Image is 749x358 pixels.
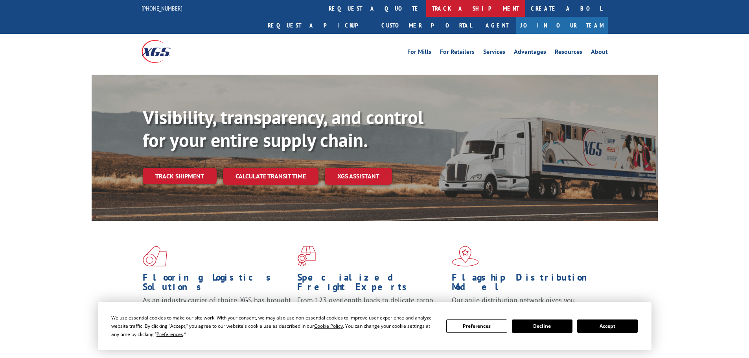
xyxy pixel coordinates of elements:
a: Calculate transit time [223,168,318,185]
img: xgs-icon-total-supply-chain-intelligence-red [143,246,167,266]
div: Cookie Consent Prompt [98,302,651,350]
button: Decline [512,319,572,333]
span: As an industry carrier of choice, XGS has brought innovation and dedication to flooring logistics... [143,296,291,323]
button: Preferences [446,319,507,333]
a: [PHONE_NUMBER] [142,4,182,12]
a: Resources [555,49,582,57]
a: Join Our Team [516,17,608,34]
img: xgs-icon-focused-on-flooring-red [297,246,316,266]
a: Agent [478,17,516,34]
h1: Flooring Logistics Solutions [143,273,291,296]
span: Our agile distribution network gives you nationwide inventory management on demand. [452,296,596,314]
a: Track shipment [143,168,217,184]
img: xgs-icon-flagship-distribution-model-red [452,246,479,266]
a: Request a pickup [262,17,375,34]
a: For Retailers [440,49,475,57]
h1: Specialized Freight Experts [297,273,446,296]
a: XGS ASSISTANT [325,168,392,185]
h1: Flagship Distribution Model [452,273,600,296]
span: Cookie Policy [314,323,343,329]
p: From 123 overlength loads to delicate cargo, our experienced staff knows the best way to move you... [297,296,446,330]
a: Services [483,49,505,57]
button: Accept [577,319,638,333]
a: For Mills [407,49,431,57]
span: Preferences [156,331,183,338]
b: Visibility, transparency, and control for your entire supply chain. [143,105,423,152]
a: About [591,49,608,57]
a: Customer Portal [375,17,478,34]
a: Advantages [514,49,546,57]
div: We use essential cookies to make our site work. With your consent, we may also use non-essential ... [111,314,437,338]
